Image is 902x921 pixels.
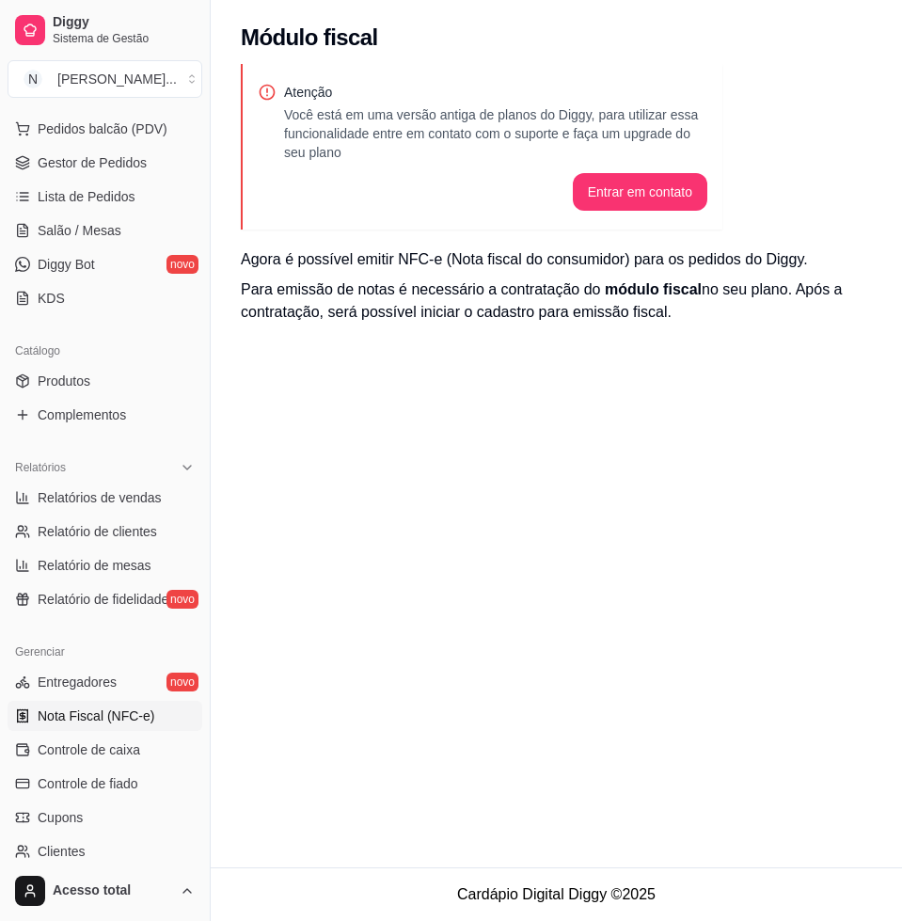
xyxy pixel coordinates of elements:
a: Entregadoresnovo [8,667,202,697]
a: Relatório de fidelidadenovo [8,584,202,614]
button: Pedidos balcão (PDV) [8,114,202,144]
span: Lista de Pedidos [38,187,135,206]
div: Gerenciar [8,637,202,667]
a: Produtos [8,366,202,396]
span: Salão / Mesas [38,221,121,240]
span: Sistema de Gestão [53,31,195,46]
div: Catálogo [8,336,202,366]
a: DiggySistema de Gestão [8,8,202,53]
span: KDS [38,289,65,308]
span: Relatório de mesas [38,556,151,575]
span: Clientes [38,842,86,861]
button: Acesso total [8,868,202,913]
span: Produtos [38,372,90,390]
a: Controle de caixa [8,735,202,765]
span: Gestor de Pedidos [38,153,147,172]
a: Controle de fiado [8,769,202,799]
span: módulo fiscal [605,281,702,297]
span: Relatórios de vendas [38,488,162,507]
div: [PERSON_NAME] ... [57,70,177,88]
button: Entrar em contato [573,173,707,211]
a: Diggy Botnovo [8,249,202,279]
p: Atenção [284,83,707,102]
a: Cupons [8,802,202,833]
p: Você está em uma versão antiga de planos do Diggy, para utilizar essa funcionalidade entre em con... [284,105,707,162]
span: Controle de fiado [38,774,138,793]
span: Diggy Bot [38,255,95,274]
span: Relatórios [15,460,66,475]
span: Pedidos balcão (PDV) [38,119,167,138]
span: Acesso total [53,882,172,899]
span: Cupons [38,808,83,827]
span: Relatório de fidelidade [38,590,168,609]
p: Agora é possível emitir NFC-e (Nota fiscal do consumidor) para os pedidos do Diggy. [241,248,872,271]
footer: Cardápio Digital Diggy © 2025 [211,867,902,921]
h2: Módulo fiscal [241,23,378,53]
p: Para emissão de notas é necessário a contratação do no seu plano. Após a contratação, será possív... [241,278,872,324]
a: Nota Fiscal (NFC-e) [8,701,202,731]
span: Nota Fiscal (NFC-e) [38,707,154,725]
button: Select a team [8,60,202,98]
a: Relatório de clientes [8,516,202,547]
span: Controle de caixa [38,740,140,759]
span: N [24,70,42,88]
span: Entregadores [38,673,117,691]
a: KDS [8,283,202,313]
a: Complementos [8,400,202,430]
a: Gestor de Pedidos [8,148,202,178]
span: Complementos [38,405,126,424]
a: Salão / Mesas [8,215,202,246]
a: Relatórios de vendas [8,483,202,513]
a: Lista de Pedidos [8,182,202,212]
a: Clientes [8,836,202,866]
span: Diggy [53,14,195,31]
a: Relatório de mesas [8,550,202,580]
span: Relatório de clientes [38,522,157,541]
